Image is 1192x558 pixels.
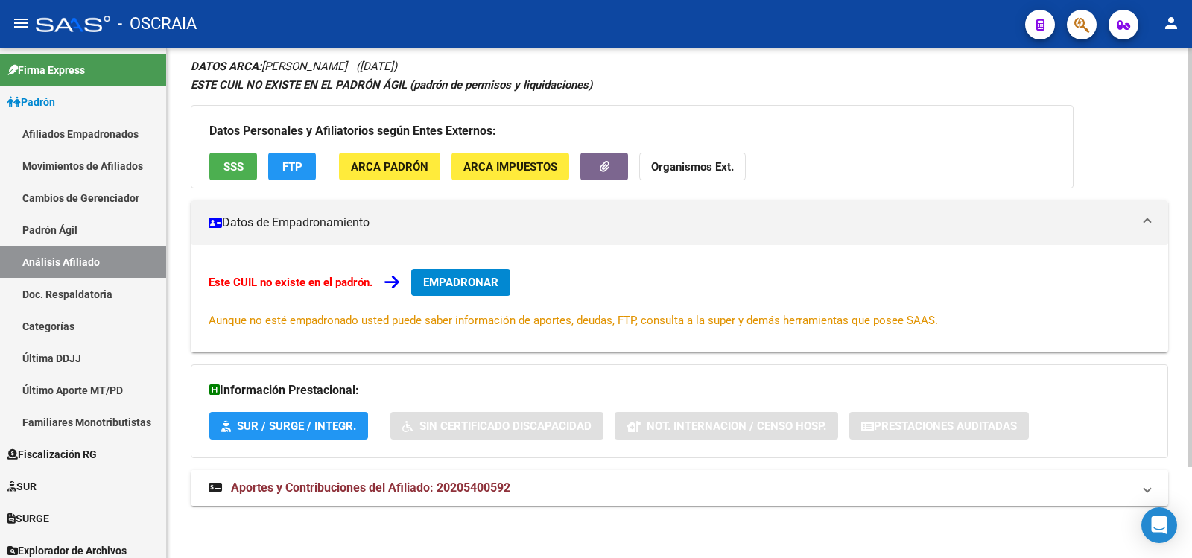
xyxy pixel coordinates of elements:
span: Not. Internacion / Censo Hosp. [647,419,826,433]
span: ARCA Padrón [351,160,428,174]
mat-panel-title: Datos de Empadronamiento [209,215,1132,231]
h3: Información Prestacional: [209,380,1150,401]
span: SSS [223,160,244,174]
span: ARCA Impuestos [463,160,557,174]
button: Prestaciones Auditadas [849,412,1029,440]
mat-icon: person [1162,14,1180,32]
span: [PERSON_NAME] [191,60,347,73]
button: Sin Certificado Discapacidad [390,412,603,440]
button: FTP [268,153,316,180]
span: SUR / SURGE / INTEGR. [237,419,356,433]
div: Datos de Empadronamiento [191,245,1168,352]
strong: Organismos Ext. [651,160,734,174]
span: Sin Certificado Discapacidad [419,419,592,433]
strong: DATOS ARCA: [191,60,261,73]
h3: Datos Personales y Afiliatorios según Entes Externos: [209,121,1055,142]
span: EMPADRONAR [423,276,498,289]
span: FTP [282,160,302,174]
mat-expansion-panel-header: Aportes y Contribuciones del Afiliado: 20205400592 [191,470,1168,506]
span: Aunque no esté empadronado usted puede saber información de aportes, deudas, FTP, consulta a la s... [209,314,938,327]
mat-icon: menu [12,14,30,32]
button: EMPADRONAR [411,269,510,296]
span: - OSCRAIA [118,7,197,40]
span: Aportes y Contribuciones del Afiliado: 20205400592 [231,481,510,495]
strong: ESTE CUIL NO EXISTE EN EL PADRÓN ÁGIL (padrón de permisos y liquidaciones) [191,78,592,92]
button: ARCA Padrón [339,153,440,180]
button: Not. Internacion / Censo Hosp. [615,412,838,440]
span: Fiscalización RG [7,446,97,463]
strong: Este CUIL no existe en el padrón. [209,276,372,289]
button: Organismos Ext. [639,153,746,180]
span: Padrón [7,94,55,110]
button: SUR / SURGE / INTEGR. [209,412,368,440]
button: SSS [209,153,257,180]
span: Prestaciones Auditadas [874,419,1017,433]
div: Open Intercom Messenger [1141,507,1177,543]
span: SUR [7,478,37,495]
button: ARCA Impuestos [451,153,569,180]
span: Firma Express [7,62,85,78]
span: ([DATE]) [356,60,397,73]
mat-expansion-panel-header: Datos de Empadronamiento [191,200,1168,245]
span: SURGE [7,510,49,527]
